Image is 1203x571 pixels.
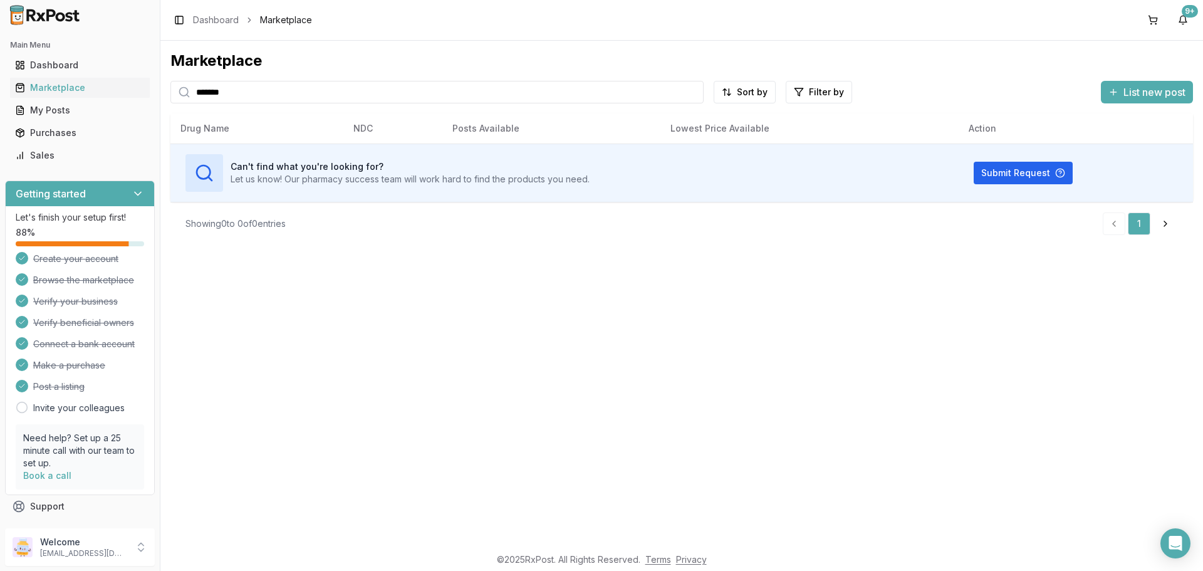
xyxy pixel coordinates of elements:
[10,144,150,167] a: Sales
[33,402,125,414] a: Invite your colleagues
[15,59,145,71] div: Dashboard
[1128,212,1150,235] a: 1
[33,380,85,393] span: Post a listing
[33,295,118,308] span: Verify your business
[15,149,145,162] div: Sales
[193,14,239,26] a: Dashboard
[260,14,312,26] span: Marketplace
[16,226,35,239] span: 88 %
[33,359,105,372] span: Make a purchase
[1101,87,1193,100] a: List new post
[33,253,118,265] span: Create your account
[33,317,134,329] span: Verify beneficial owners
[1123,85,1185,100] span: List new post
[1101,81,1193,103] button: List new post
[1173,10,1193,30] button: 9+
[442,113,660,144] th: Posts Available
[185,217,286,230] div: Showing 0 to 0 of 0 entries
[1153,212,1178,235] a: Go to next page
[343,113,442,144] th: NDC
[5,55,155,75] button: Dashboard
[33,338,135,350] span: Connect a bank account
[974,162,1073,184] button: Submit Request
[5,495,155,518] button: Support
[5,123,155,143] button: Purchases
[10,122,150,144] a: Purchases
[5,5,85,25] img: RxPost Logo
[714,81,776,103] button: Sort by
[645,554,671,565] a: Terms
[786,81,852,103] button: Filter by
[23,470,71,481] a: Book a call
[33,274,134,286] span: Browse the marketplace
[1160,528,1190,558] div: Open Intercom Messenger
[10,54,150,76] a: Dashboard
[10,76,150,99] a: Marketplace
[1103,212,1178,235] nav: pagination
[5,78,155,98] button: Marketplace
[737,86,768,98] span: Sort by
[676,554,707,565] a: Privacy
[40,536,127,548] p: Welcome
[959,113,1193,144] th: Action
[16,211,144,224] p: Let's finish your setup first!
[231,173,590,186] p: Let us know! Our pharmacy success team will work hard to find the products you need.
[5,100,155,120] button: My Posts
[193,14,312,26] nav: breadcrumb
[10,40,150,50] h2: Main Menu
[660,113,959,144] th: Lowest Price Available
[1182,5,1198,18] div: 9+
[809,86,844,98] span: Filter by
[16,186,86,201] h3: Getting started
[5,145,155,165] button: Sales
[15,104,145,117] div: My Posts
[15,127,145,139] div: Purchases
[231,160,590,173] h3: Can't find what you're looking for?
[170,51,1193,71] div: Marketplace
[23,432,137,469] p: Need help? Set up a 25 minute call with our team to set up.
[40,548,127,558] p: [EMAIL_ADDRESS][DOMAIN_NAME]
[5,518,155,540] button: Feedback
[15,81,145,94] div: Marketplace
[10,99,150,122] a: My Posts
[30,523,73,535] span: Feedback
[170,113,343,144] th: Drug Name
[13,537,33,557] img: User avatar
